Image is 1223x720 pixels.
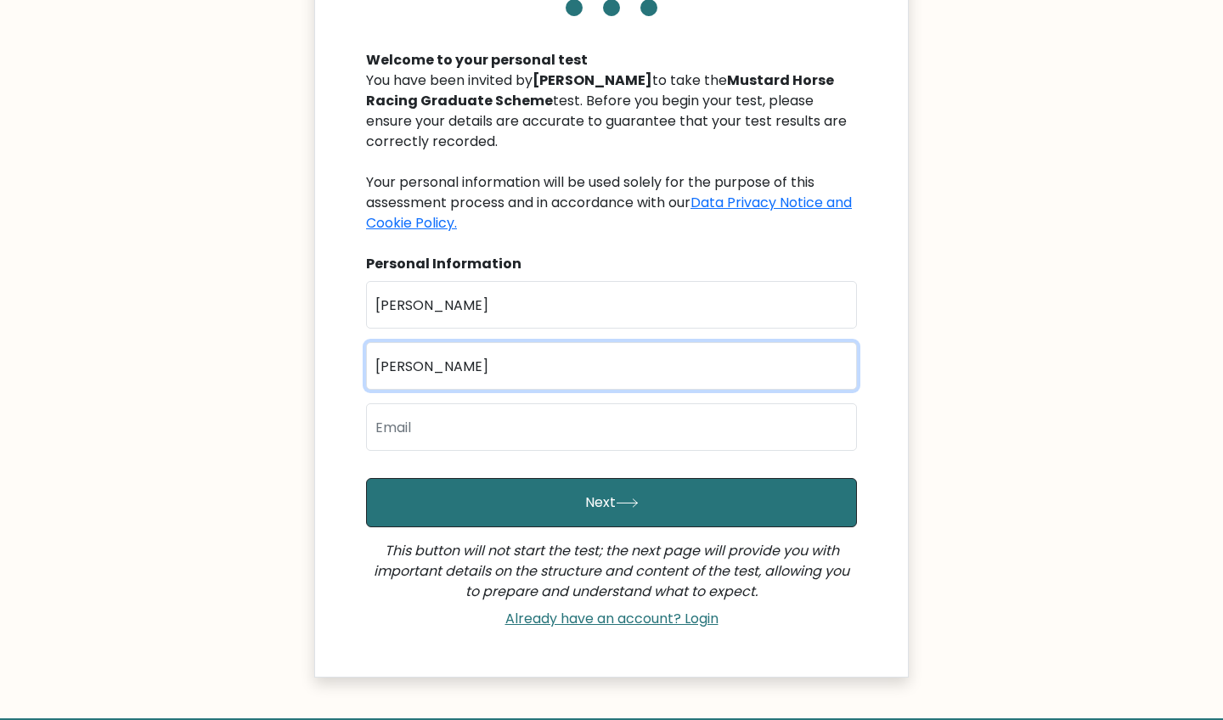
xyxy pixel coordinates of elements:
input: Last name [366,342,857,390]
button: Next [366,478,857,527]
div: You have been invited by to take the test. Before you begin your test, please ensure your details... [366,70,857,233]
b: Mustard Horse Racing Graduate Scheme [366,70,834,110]
input: First name [366,281,857,329]
a: Data Privacy Notice and Cookie Policy. [366,193,852,233]
input: Email [366,403,857,451]
div: Welcome to your personal test [366,50,857,70]
a: Already have an account? Login [499,609,725,628]
div: Personal Information [366,254,857,274]
i: This button will not start the test; the next page will provide you with important details on the... [374,541,849,601]
b: [PERSON_NAME] [533,70,652,90]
